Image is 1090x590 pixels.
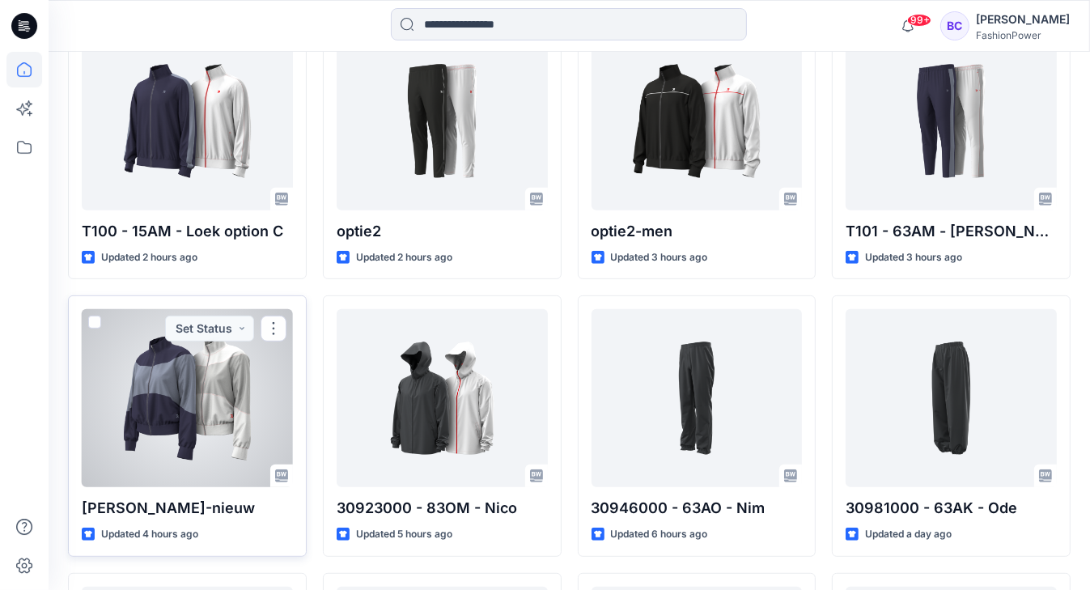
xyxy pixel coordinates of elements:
[82,220,293,243] p: T100 - 15AM - Loek option C
[101,526,198,543] p: Updated 4 hours ago
[592,309,803,487] a: 30946000 - 63AO - Nim
[846,497,1057,520] p: 30981000 - 63AK - Ode
[101,249,197,266] p: Updated 2 hours ago
[337,220,548,243] p: optie2
[337,309,548,487] a: 30923000 - 83OM - Nico
[592,32,803,210] a: optie2-men
[940,11,969,40] div: BC
[865,526,952,543] p: Updated a day ago
[846,32,1057,210] a: T101 - 63AM - Logan
[592,497,803,520] p: 30946000 - 63AO - Nim
[592,220,803,243] p: optie2-men
[846,309,1057,487] a: 30981000 - 63AK - Ode
[82,309,293,487] a: Lina-nieuw
[337,497,548,520] p: 30923000 - 83OM - Nico
[865,249,962,266] p: Updated 3 hours ago
[976,29,1070,41] div: FashionPower
[337,32,548,210] a: optie2
[82,32,293,210] a: T100 - 15AM - Loek option C
[82,497,293,520] p: [PERSON_NAME]-nieuw
[611,249,708,266] p: Updated 3 hours ago
[846,220,1057,243] p: T101 - 63AM - [PERSON_NAME]
[356,249,452,266] p: Updated 2 hours ago
[976,10,1070,29] div: [PERSON_NAME]
[907,14,931,27] span: 99+
[611,526,708,543] p: Updated 6 hours ago
[356,526,452,543] p: Updated 5 hours ago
